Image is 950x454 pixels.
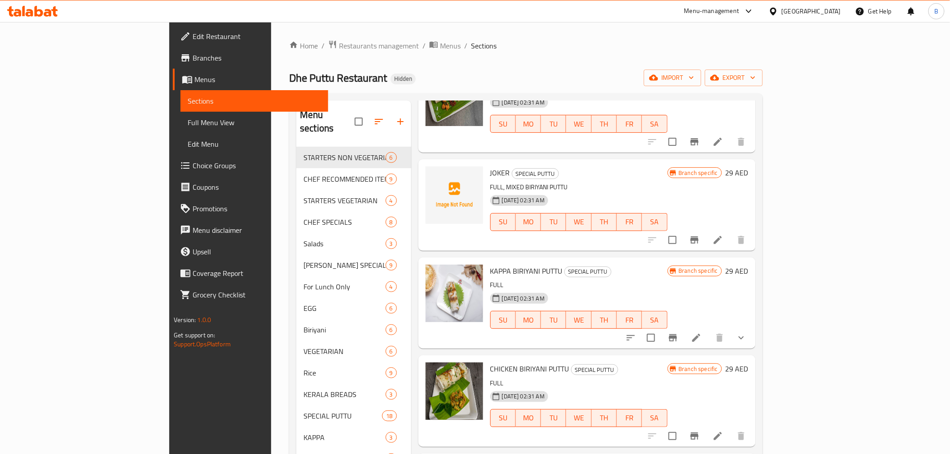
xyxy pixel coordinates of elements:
[642,213,667,231] button: SA
[541,115,566,133] button: TU
[684,229,705,251] button: Branch-specific-item
[368,111,390,132] span: Sort sections
[193,246,321,257] span: Upsell
[595,314,613,327] span: TH
[193,52,321,63] span: Branches
[386,304,396,313] span: 6
[386,218,396,227] span: 8
[617,409,642,427] button: FR
[691,332,702,343] a: Edit menu item
[646,118,664,131] span: SA
[390,111,411,132] button: Add section
[651,72,694,83] span: import
[545,118,563,131] span: TU
[296,211,411,233] div: CHEF SPECIALS8
[386,196,396,205] span: 4
[471,40,497,51] span: Sections
[464,40,467,51] li: /
[617,311,642,329] button: FR
[675,266,721,275] span: Branch specific
[296,276,411,297] div: For Lunch Only4
[494,314,512,327] span: SU
[490,264,563,278] span: KAPPA BIRIYANI PUTTU
[386,260,397,271] div: items
[620,327,642,349] button: sort-choices
[498,196,548,205] span: [DATE] 02:31 AM
[595,411,613,424] span: TH
[386,281,397,292] div: items
[173,219,328,241] a: Menu disclaimer
[570,411,588,424] span: WE
[726,265,748,277] h6: 29 AED
[296,297,411,319] div: EGG6
[545,314,563,327] span: TU
[490,115,516,133] button: SU
[303,281,386,292] span: For Lunch Only
[303,195,386,206] span: STARTERS VEGETARIAN
[516,311,541,329] button: MO
[675,169,721,177] span: Branch specific
[545,411,563,424] span: TU
[662,327,684,349] button: Branch-specific-item
[422,40,426,51] li: /
[712,235,723,245] a: Edit menu item
[726,166,748,179] h6: 29 AED
[663,231,682,249] span: Select to update
[595,215,613,228] span: TH
[173,26,328,47] a: Edit Restaurant
[303,238,386,249] span: Salads
[391,75,416,83] span: Hidden
[663,132,682,151] span: Select to update
[383,412,396,420] span: 18
[490,166,510,179] span: JOKER
[386,238,397,249] div: items
[494,411,512,424] span: SU
[782,6,841,16] div: [GEOGRAPHIC_DATA]
[391,74,416,84] div: Hidden
[193,203,321,214] span: Promotions
[490,362,569,375] span: CHICKEN BIRIYANI PUTTU
[173,198,328,219] a: Promotions
[572,365,618,375] span: SPECIAL PUTTU
[429,40,461,52] a: Menus
[386,303,397,314] div: items
[296,427,411,448] div: KAPPA3
[712,136,723,147] a: Edit menu item
[712,72,756,83] span: export
[592,115,617,133] button: TH
[303,152,386,163] span: STARTERS NON VEGETARIAN
[188,117,321,128] span: Full Menu View
[726,362,748,375] h6: 29 AED
[180,133,328,155] a: Edit Menu
[303,260,386,271] div: CURRY SPECIALITIES
[440,40,461,51] span: Menus
[296,233,411,254] div: Salads3
[516,213,541,231] button: MO
[490,311,516,329] button: SU
[684,6,739,17] div: Menu-management
[296,168,411,190] div: CHEF RECOMMENDED ITEMS combos9
[592,213,617,231] button: TH
[303,303,386,314] span: EGG
[303,260,386,271] span: [PERSON_NAME] SPECIALITIES
[386,153,396,162] span: 6
[386,261,396,270] span: 9
[303,346,386,357] div: VEGETARIAN
[516,409,541,427] button: MO
[386,432,397,443] div: items
[303,174,386,184] span: CHEF RECOMMENDED ITEMS combos
[566,311,591,329] button: WE
[617,213,642,231] button: FR
[386,283,396,291] span: 4
[730,229,752,251] button: delete
[545,215,563,228] span: TU
[173,176,328,198] a: Coupons
[730,425,752,447] button: delete
[541,213,566,231] button: TU
[570,215,588,228] span: WE
[736,332,747,343] svg: Show Choices
[296,362,411,384] div: Rice9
